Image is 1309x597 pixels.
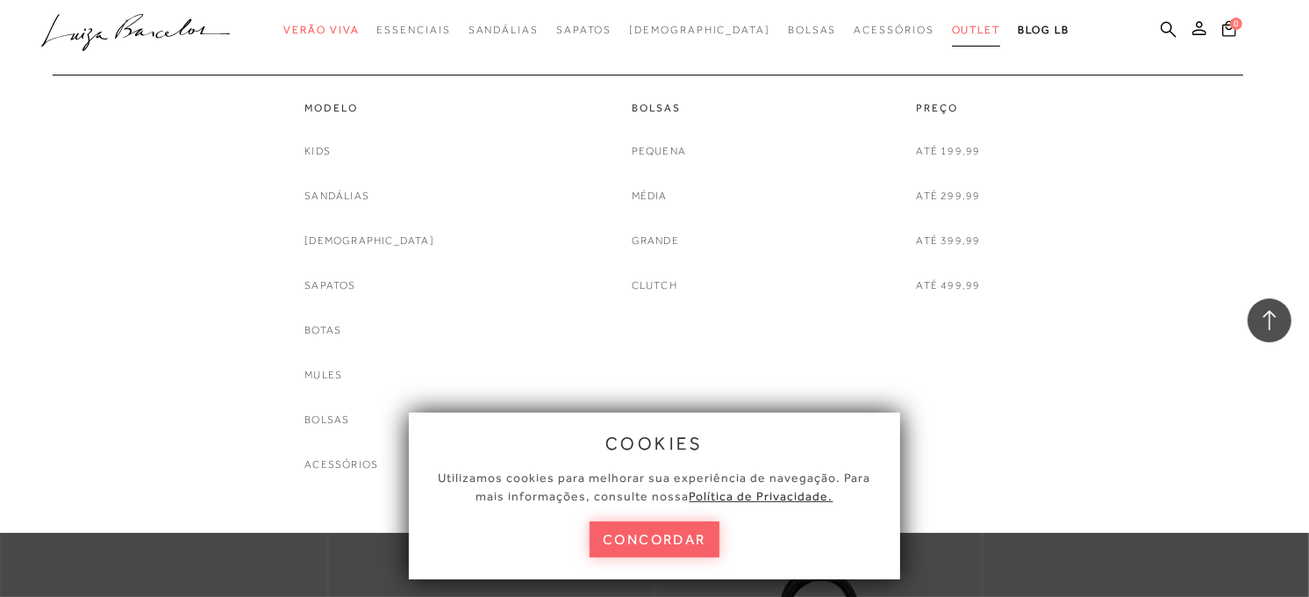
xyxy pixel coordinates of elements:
[376,24,450,36] span: Essenciais
[283,14,359,47] a: categoryNavScreenReaderText
[917,277,981,295] a: noSubCategoriesText
[556,14,612,47] a: categoryNavScreenReaderText
[632,101,686,116] a: categoryNavScreenReaderText
[304,142,331,161] a: noSubCategoriesText
[917,187,981,205] a: noSubCategoriesText
[1018,24,1069,36] span: BLOG LB
[283,24,359,36] span: Verão Viva
[917,232,981,250] a: noSubCategoriesText
[629,14,770,47] a: noSubCategoriesText
[788,14,837,47] a: categoryNavScreenReaderText
[590,521,719,557] button: concordar
[788,24,837,36] span: Bolsas
[1230,18,1242,30] span: 0
[1018,14,1069,47] a: BLOG LB
[917,142,981,161] a: noSubCategoriesText
[952,24,1001,36] span: Outlet
[1217,19,1241,43] button: 0
[917,101,981,116] a: categoryNavScreenReaderText
[304,101,434,116] a: categoryNavScreenReaderText
[855,14,934,47] a: categoryNavScreenReaderText
[469,14,539,47] a: categoryNavScreenReaderText
[469,24,539,36] span: Sandálias
[632,232,679,250] a: noSubCategoriesText
[304,411,349,429] a: noSubCategoriesText
[629,24,770,36] span: [DEMOGRAPHIC_DATA]
[304,321,341,340] a: noSubCategoriesText
[304,277,355,295] a: noSubCategoriesText
[855,24,934,36] span: Acessórios
[439,471,871,503] span: Utilizamos cookies para melhorar sua experiência de navegação. Para mais informações, consulte nossa
[376,14,450,47] a: categoryNavScreenReaderText
[605,434,704,453] span: cookies
[304,366,342,385] a: noSubCategoriesText
[632,187,668,205] a: noSubCategoriesText
[304,456,378,474] a: noSubCategoriesText
[556,24,612,36] span: Sapatos
[690,489,833,503] a: Política de Privacidade.
[304,187,369,205] a: noSubCategoriesText
[632,142,686,161] a: noSubCategoriesText
[632,277,677,295] a: noSubCategoriesText
[304,232,434,250] a: noSubCategoriesText
[952,14,1001,47] a: categoryNavScreenReaderText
